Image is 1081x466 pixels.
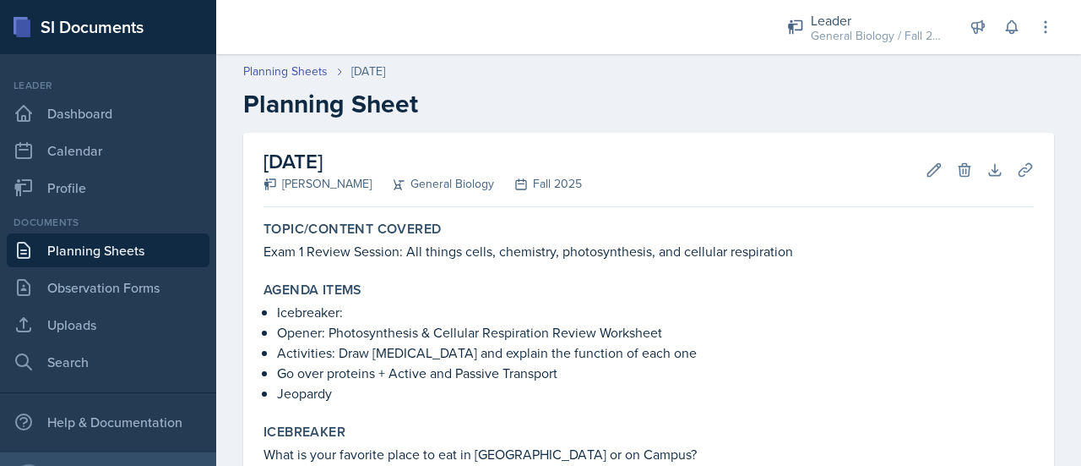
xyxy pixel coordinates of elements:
p: What is your favorite place to eat in [GEOGRAPHIC_DATA] or on Campus? [263,444,1034,464]
p: Opener: Photosynthesis & Cellular Respiration Review Worksheet [277,322,1034,343]
div: Help & Documentation [7,405,209,439]
div: [DATE] [351,63,385,80]
label: Icebreaker [263,424,345,441]
div: Leader [811,10,946,30]
a: Calendar [7,134,209,167]
p: Activities: Draw [MEDICAL_DATA] and explain the function of each one [277,343,1034,363]
h2: [DATE] [263,146,582,177]
div: Leader [7,78,209,93]
a: Search [7,345,209,379]
div: [PERSON_NAME] [263,175,372,193]
a: Observation Forms [7,271,209,304]
div: Fall 2025 [494,175,582,193]
label: Topic/Content Covered [263,221,441,238]
p: Go over proteins + Active and Passive Transport [277,363,1034,383]
a: Planning Sheets [7,233,209,267]
div: General Biology [372,175,494,193]
div: General Biology / Fall 2025 [811,27,946,45]
h2: Planning Sheet [243,89,1054,119]
a: Profile [7,171,209,205]
p: Exam 1 Review Session: All things cells, chemistry, photosynthesis, and cellular respiration [263,241,1034,261]
a: Uploads [7,308,209,342]
label: Agenda items [263,282,362,299]
a: Dashboard [7,96,209,130]
div: Documents [7,215,209,230]
a: Planning Sheets [243,63,328,80]
p: Jeopardy [277,383,1034,403]
p: Icebreaker: [277,302,1034,322]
